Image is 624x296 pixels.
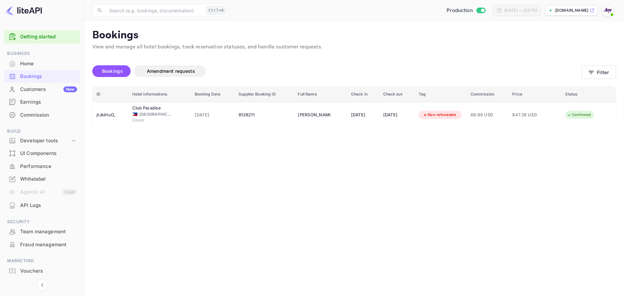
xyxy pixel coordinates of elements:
div: 9128211 [239,110,290,120]
th: Supplier Booking ID [235,86,294,102]
th: Commission [467,86,508,102]
button: Filter [582,66,616,79]
a: Commission [4,109,80,121]
p: [DOMAIN_NAME] [555,7,588,13]
a: Bookings [4,70,80,82]
span: [GEOGRAPHIC_DATA] [139,111,172,117]
div: Bethany McDaniels [298,110,330,120]
span: Business [4,50,80,57]
div: UI Components [4,147,80,160]
div: Bookings [4,70,80,83]
th: Hotel informations [128,86,191,102]
div: jtJkiHuO_ [97,110,124,120]
a: Getting started [20,33,77,41]
div: Confirmed [563,111,595,119]
div: Whitelabel [4,173,80,186]
input: Search (e.g. bookings, documentation) [105,4,203,17]
p: View and manage all hotel bookings, track reservation statuses, and handle customer requests. [92,43,616,51]
span: Coron [132,117,165,123]
div: Customers [20,86,77,93]
div: API Logs [20,202,77,209]
a: Team management [4,225,80,238]
div: Commission [20,111,77,119]
div: Whitelabel [20,175,77,183]
div: New [63,86,77,92]
div: CustomersNew [4,83,80,96]
span: Production [447,7,473,14]
div: [DATE] [351,110,375,120]
div: Getting started [4,30,80,44]
img: LiteAPI logo [5,5,42,16]
div: Team management [20,228,77,236]
th: Full Name [294,86,347,102]
div: Club Paradise [132,105,165,111]
a: Fraud management [4,238,80,251]
div: Non-refundable [419,111,461,119]
span: Philippines [132,112,137,116]
th: Tag [415,86,467,102]
th: Status [561,86,616,102]
span: Build [4,128,80,135]
table: booking table [93,86,616,128]
div: Earnings [4,96,80,109]
div: Performance [4,160,80,173]
div: Bookings [20,73,77,80]
div: account-settings tabs [92,65,582,77]
a: Whitelabel [4,173,80,185]
a: CustomersNew [4,83,80,95]
th: Check in [347,86,379,102]
span: Security [4,218,80,225]
a: Earnings [4,96,80,108]
img: With Joy [603,5,613,16]
th: Price [508,86,561,102]
div: UI Components [20,150,77,157]
div: Ctrl+K [206,6,226,15]
div: Team management [4,225,80,238]
th: Booking Date [191,86,235,102]
span: 847.38 USD [512,111,545,119]
span: Amendment requests [147,68,195,74]
th: Check out [379,86,415,102]
div: Developer tools [20,137,71,145]
th: ID [93,86,128,102]
div: Earnings [20,98,77,106]
div: Fraud management [4,238,80,251]
a: API Logs [4,199,80,211]
div: API Logs [4,199,80,212]
div: [DATE] — [DATE] [504,7,537,13]
button: Collapse navigation [36,279,48,291]
div: [DATE] [383,110,411,120]
div: Vouchers [20,267,77,275]
div: Switch to Sandbox mode [444,7,488,14]
span: [DATE] [195,111,231,119]
span: Bookings [102,68,123,74]
div: Commission [4,109,80,122]
a: UI Components [4,147,80,159]
p: Bookings [92,29,616,42]
a: Home [4,58,80,70]
div: Home [20,60,77,68]
a: Performance [4,160,80,172]
span: 69.96 USD [471,111,504,119]
span: Marketing [4,257,80,264]
div: Performance [20,163,77,170]
div: Fraud management [20,241,77,249]
a: Vouchers [4,265,80,277]
div: Developer tools [4,135,80,147]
